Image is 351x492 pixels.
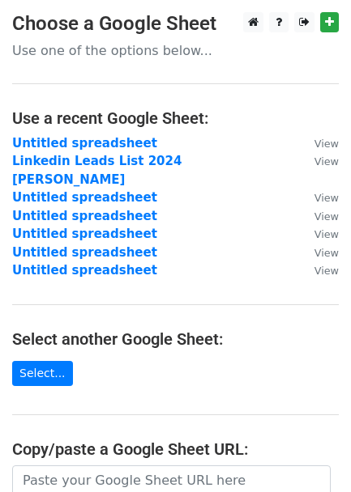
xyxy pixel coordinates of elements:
a: Untitled spreadsheet [12,227,157,241]
h4: Use a recent Google Sheet: [12,108,339,128]
small: View [315,228,339,240]
a: View [298,190,339,205]
a: View [298,263,339,278]
h4: Select another Google Sheet: [12,329,339,349]
a: View [298,136,339,151]
a: Linkedin Leads List 2024 [PERSON_NAME] [12,154,182,187]
a: Untitled spreadsheet [12,263,157,278]
a: Untitled spreadsheet [12,245,157,260]
small: View [315,247,339,259]
h3: Choose a Google Sheet [12,12,339,36]
a: View [298,245,339,260]
a: Select... [12,361,73,386]
a: Untitled spreadsheet [12,136,157,151]
a: View [298,227,339,241]
small: View [315,155,339,168]
small: View [315,210,339,223]
a: View [298,154,339,168]
a: Untitled spreadsheet [12,209,157,223]
h4: Copy/paste a Google Sheet URL: [12,439,339,459]
small: View [315,265,339,277]
small: View [315,192,339,204]
a: Untitled spreadsheet [12,190,157,205]
small: View [315,138,339,150]
a: View [298,209,339,223]
p: Use one of the options below... [12,42,339,59]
